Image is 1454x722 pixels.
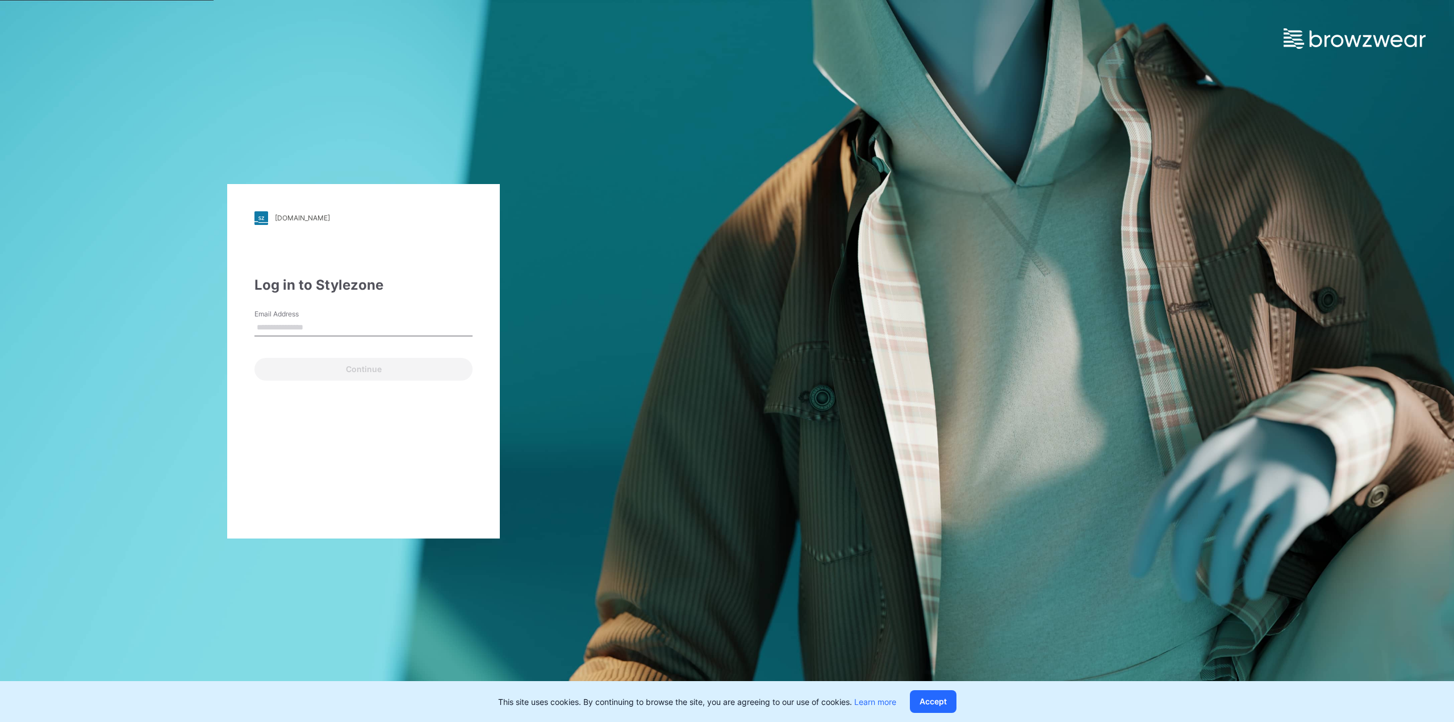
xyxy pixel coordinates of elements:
div: [DOMAIN_NAME] [275,214,330,222]
button: Accept [910,690,956,713]
img: browzwear-logo.e42bd6dac1945053ebaf764b6aa21510.svg [1284,28,1426,49]
img: stylezone-logo.562084cfcfab977791bfbf7441f1a819.svg [254,211,268,225]
a: [DOMAIN_NAME] [254,211,473,225]
div: Log in to Stylezone [254,275,473,295]
label: Email Address [254,309,334,319]
a: Learn more [854,697,896,707]
p: This site uses cookies. By continuing to browse the site, you are agreeing to our use of cookies. [498,696,896,708]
